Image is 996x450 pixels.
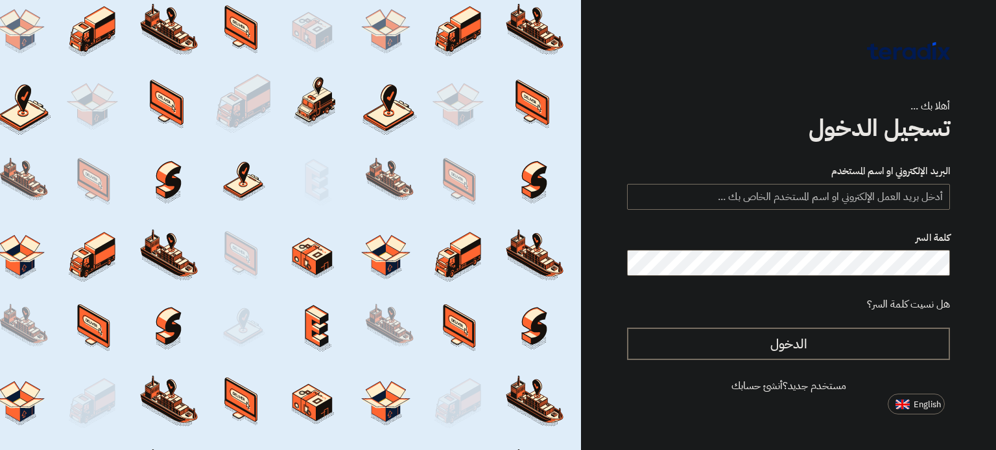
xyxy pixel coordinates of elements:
[731,378,783,394] a: أنشئ حسابك
[914,400,941,409] span: English
[627,378,950,394] div: مستخدم جديد؟
[627,184,950,210] input: أدخل بريد العمل الإلكتروني او اسم المستخدم الخاص بك ...
[627,98,950,114] div: أهلا بك ...
[895,399,910,409] img: en-US.png
[627,114,950,142] h1: تسجيل الدخول
[627,164,950,179] label: البريد الإلكتروني او اسم المستخدم
[867,297,950,312] a: هل نسيت كلمة السر؟
[627,328,950,360] input: الدخول
[627,231,950,245] label: كلمة السر
[888,394,945,414] button: English
[867,42,950,60] img: Teradix logo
